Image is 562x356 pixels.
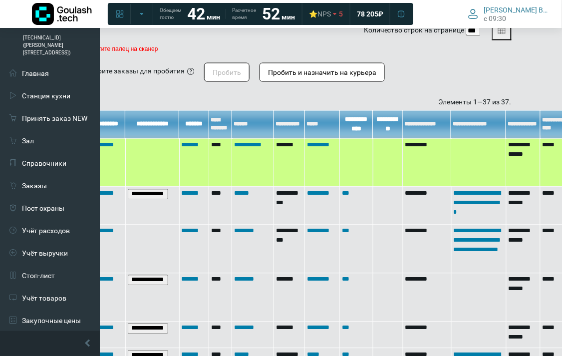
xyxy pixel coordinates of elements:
div: ⭐ [309,9,331,18]
span: Расчетное время [232,7,256,21]
span: [PERSON_NAME] Валерия [484,5,548,14]
span: ₽ [378,9,383,18]
strong: 42 [187,4,205,23]
div: Элементы 1—37 из 37. [80,97,512,108]
span: Обещаем гостю [160,7,181,21]
a: Обещаем гостю 42 мин Расчетное время 52 мин [154,5,301,23]
span: c 09:30 [484,14,507,22]
img: Логотип компании Goulash.tech [32,3,92,25]
strong: 52 [262,4,280,23]
button: Пробить [204,63,250,82]
button: [PERSON_NAME] Валерия c 09:30 [462,3,554,24]
a: ⭐NPS 5 [303,5,349,23]
span: 78 205 [357,9,378,18]
a: 78 205 ₽ [351,5,389,23]
button: Пробить и назначить на курьера [260,63,385,82]
label: Количество строк на странице [364,25,465,35]
span: NPS [317,10,331,18]
div: Выберите заказы для пробития [80,66,185,76]
span: мин [207,13,220,21]
span: 5 [339,9,343,18]
p: Поместите палец на сканер [80,45,512,52]
span: мин [281,13,295,21]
